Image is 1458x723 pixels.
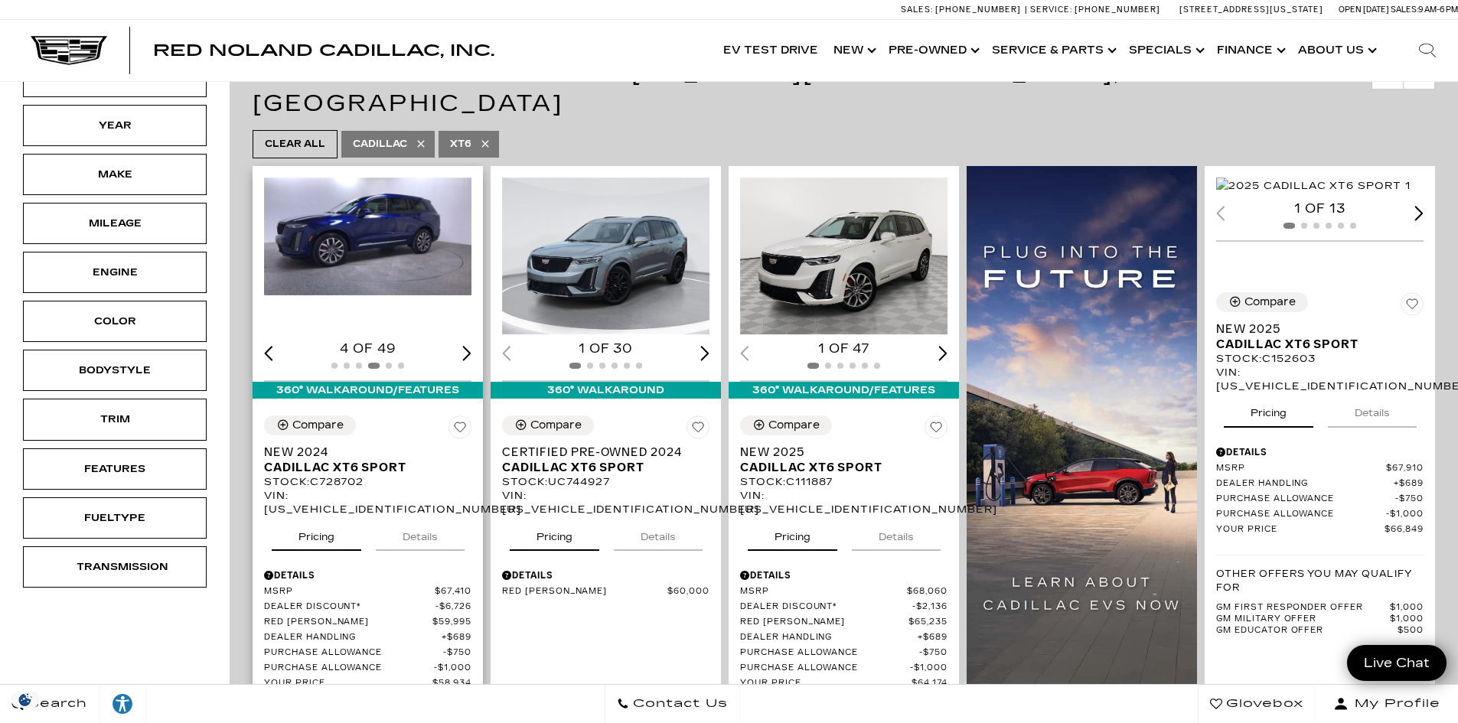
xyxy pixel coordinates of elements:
[442,632,471,643] span: $689
[502,586,709,598] a: Red [PERSON_NAME] $60,000
[907,586,948,598] span: $68,060
[1401,292,1424,321] button: Save Vehicle
[1391,5,1418,15] span: Sales:
[502,489,709,516] div: VIN: [US_VEHICLE_IDENTIFICATION_NUMBER]
[77,510,153,526] div: Fueltype
[264,415,356,435] button: Compare Vehicle
[1349,693,1440,715] span: My Profile
[264,177,474,295] img: 2024 Cadillac XT6 Sport 4
[605,685,740,723] a: Contact Us
[740,663,948,674] a: Purchase Allowance $1,000
[687,415,709,445] button: Save Vehicle
[1216,478,1424,490] a: Dealer Handling $689
[740,568,948,582] div: Pricing Details - New 2025 Cadillac XT6 Sport
[910,663,948,674] span: $1,000
[31,36,107,65] img: Cadillac Dark Logo with Cadillac White Text
[740,678,948,689] a: Your Price $64,174
[265,135,325,154] span: Clear All
[264,601,435,613] span: Dealer Discount*
[1398,625,1424,637] span: $500
[1394,478,1424,490] span: $689
[1216,478,1394,490] span: Dealer Handling
[614,517,703,551] button: details tab
[153,41,494,60] span: Red Noland Cadillac, Inc.
[1025,5,1164,14] a: Service: [PHONE_NUMBER]
[502,460,698,475] span: Cadillac XT6 Sport
[264,617,432,628] span: Red [PERSON_NAME]
[8,692,43,708] img: Opt-Out Icon
[264,445,460,460] span: New 2024
[1216,509,1386,520] span: Purchase Allowance
[153,43,494,58] a: Red Noland Cadillac, Inc.
[502,177,712,335] div: 1 / 2
[502,586,667,598] span: Red [PERSON_NAME]
[1216,352,1424,366] div: Stock : C152603
[740,647,919,659] span: Purchase Allowance
[1216,567,1424,594] p: Other Offers You May Qualify For
[1216,625,1398,637] span: GM Educator Offer
[740,632,948,643] a: Dealer Handling $689
[510,517,599,551] button: pricing tab
[99,685,146,723] a: Explore your accessibility options
[376,517,465,551] button: details tab
[908,617,948,628] span: $65,235
[264,647,471,659] a: Purchase Allowance $750
[1328,393,1417,427] button: details tab
[1216,200,1424,217] div: 1 of 13
[435,586,471,598] span: $67,410
[1216,625,1424,637] a: GM Educator Offer $500
[77,411,153,428] div: Trim
[264,445,471,475] a: New 2024Cadillac XT6 Sport
[23,399,207,440] div: TrimTrim
[1414,206,1424,220] div: Next slide
[1397,20,1458,81] div: Search
[1216,463,1386,474] span: MSRP
[1179,5,1323,15] a: [STREET_ADDRESS][US_STATE]
[935,5,1021,15] span: [PHONE_NUMBER]
[23,203,207,244] div: MileageMileage
[353,135,407,154] span: Cadillac
[826,20,881,81] a: New
[740,340,948,357] div: 1 of 47
[1216,321,1424,352] a: New 2025Cadillac XT6 Sport
[77,215,153,232] div: Mileage
[1222,693,1303,715] span: Glovebox
[740,415,832,435] button: Compare Vehicle
[1209,20,1290,81] a: Finance
[253,382,483,399] div: 360° WalkAround/Features
[264,601,471,613] a: Dealer Discount* $6,726
[740,489,948,516] div: VIN: [US_VEHICLE_IDENTIFICATION_NUMBER]
[740,475,948,489] div: Stock : C111887
[1216,177,1426,195] div: 1 / 2
[502,475,709,489] div: Stock : UC744927
[1244,295,1296,309] div: Compare
[1030,5,1072,15] span: Service:
[264,617,471,628] a: Red [PERSON_NAME] $59,995
[1216,321,1412,337] span: New 2025
[264,460,460,475] span: Cadillac XT6 Sport
[1216,493,1424,505] a: Purchase Allowance $750
[740,647,948,659] a: Purchase Allowance $750
[1216,493,1395,505] span: Purchase Allowance
[24,693,87,715] span: Search
[740,177,950,335] img: 2025 Cadillac XT6 Sport 1
[1216,524,1385,536] span: Your Price
[740,663,910,674] span: Purchase Allowance
[264,489,471,516] div: VIN: [US_VEHICLE_IDENTIFICATION_NUMBER]
[77,461,153,477] div: Features
[450,135,471,154] span: XT6
[264,475,471,489] div: Stock : C728702
[77,362,153,379] div: Bodystyle
[740,617,908,628] span: Red [PERSON_NAME]
[729,382,959,399] div: 360° WalkAround/Features
[264,663,471,674] a: Purchase Allowance $1,000
[264,586,435,598] span: MSRP
[432,678,471,689] span: $58,934
[23,154,207,195] div: MakeMake
[938,346,948,360] div: Next slide
[77,313,153,330] div: Color
[1216,445,1424,459] div: Pricing Details - New 2025 Cadillac XT6 Sport
[77,117,153,134] div: Year
[530,418,582,432] div: Compare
